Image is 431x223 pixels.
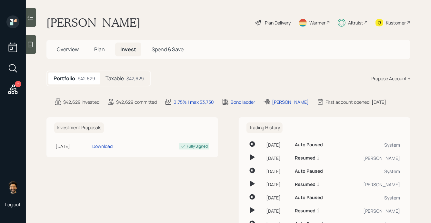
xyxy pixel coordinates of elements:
img: eric-schwartz-headshot.png [6,181,19,194]
div: [DATE] [266,194,290,201]
div: 7 [15,81,21,87]
span: Overview [57,46,79,53]
div: System [344,141,400,148]
div: [PERSON_NAME] [344,181,400,188]
h6: Trading History [246,122,283,133]
span: Invest [120,46,136,53]
h6: Resumed [295,155,316,161]
div: [PERSON_NAME] [344,208,400,214]
h5: Taxable [105,75,124,82]
div: $42,629 committed [116,99,157,105]
div: Propose Account + [371,75,410,82]
div: Kustomer [386,19,406,26]
div: [DATE] [266,155,290,161]
div: [DATE] [266,181,290,188]
div: Warmer [309,19,326,26]
div: $42,629 invested [63,99,99,105]
h6: Resumed [295,208,316,214]
h1: [PERSON_NAME] [46,15,140,30]
div: [DATE] [266,208,290,214]
h5: Portfolio [54,75,75,82]
div: System [344,194,400,201]
div: [PERSON_NAME] [272,99,309,105]
div: $42,629 [78,75,95,82]
span: Plan [94,46,105,53]
h6: Auto Paused [295,142,323,148]
div: Altruist [348,19,363,26]
div: [DATE] [55,143,90,150]
div: Fully Signed [187,143,208,149]
div: 0.75% | max $3,750 [174,99,214,105]
div: [PERSON_NAME] [344,155,400,161]
div: System [344,168,400,175]
div: $42,629 [126,75,144,82]
div: Plan Delivery [265,19,291,26]
div: Bond ladder [231,99,255,105]
div: First account opened: [DATE] [326,99,386,105]
h6: Investment Proposals [54,122,104,133]
h6: Auto Paused [295,195,323,200]
div: Download [92,143,113,150]
span: Spend & Save [152,46,184,53]
div: [DATE] [266,141,290,148]
h6: Resumed [295,182,316,187]
div: [DATE] [266,168,290,175]
h6: Auto Paused [295,169,323,174]
div: Log out [5,201,21,208]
